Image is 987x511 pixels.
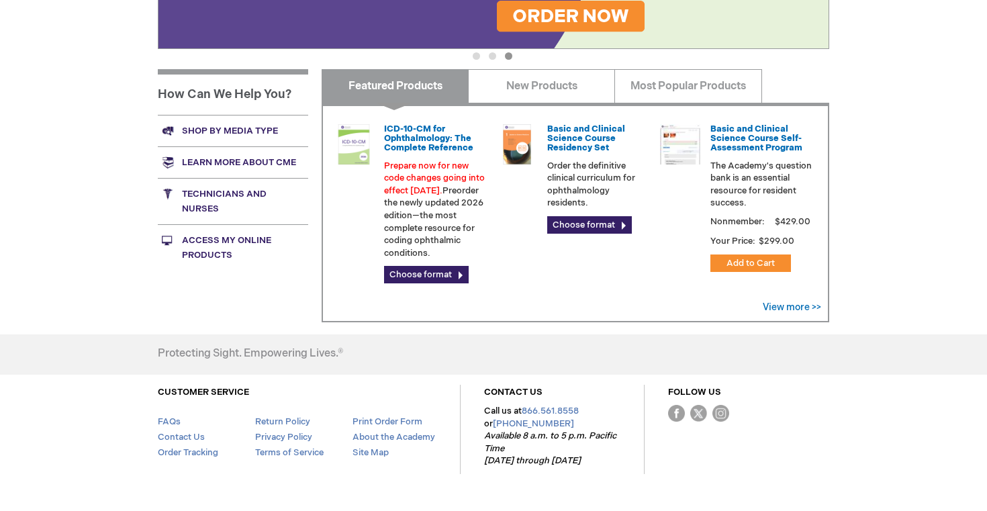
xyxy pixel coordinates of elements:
a: Privacy Policy [255,432,312,443]
img: Facebook [668,405,685,422]
button: 1 of 3 [473,52,480,60]
a: Choose format [547,216,632,234]
em: Available 8 a.m. to 5 p.m. Pacific Time [DATE] through [DATE] [484,430,616,466]
span: $299.00 [757,236,796,246]
button: 3 of 3 [505,52,512,60]
img: instagram [712,405,729,422]
a: FAQs [158,416,181,427]
a: Choose format [384,266,469,283]
button: 2 of 3 [489,52,496,60]
a: Terms of Service [255,447,324,458]
a: Access My Online Products [158,224,308,271]
img: bcscself_20.jpg [660,124,700,165]
a: Basic and Clinical Science Course Self-Assessment Program [710,124,802,154]
a: New Products [468,69,615,103]
font: Prepare now for new code changes going into effect [DATE]. [384,160,485,196]
a: Featured Products [322,69,469,103]
strong: Nonmember: [710,214,765,230]
a: Basic and Clinical Science Course Residency Set [547,124,625,154]
img: 0120008u_42.png [334,124,374,165]
button: Add to Cart [710,254,791,272]
a: Order Tracking [158,447,218,458]
a: FOLLOW US [668,387,721,398]
a: Return Policy [255,416,310,427]
span: Add to Cart [726,258,775,269]
a: CUSTOMER SERVICE [158,387,249,398]
a: Technicians and nurses [158,178,308,224]
a: CONTACT US [484,387,543,398]
p: Preorder the newly updated 2026 edition—the most complete resource for coding ophthalmic conditions. [384,160,486,260]
a: 866.561.8558 [522,406,579,416]
p: Order the definitive clinical curriculum for ophthalmology residents. [547,160,649,210]
p: The Academy's question bank is an essential resource for resident success. [710,160,812,210]
p: Call us at or [484,405,620,467]
h4: Protecting Sight. Empowering Lives.® [158,348,343,360]
a: About the Academy [352,432,435,443]
a: ICD-10-CM for Ophthalmology: The Complete Reference [384,124,473,154]
a: Learn more about CME [158,146,308,178]
a: [PHONE_NUMBER] [493,418,574,429]
a: View more >> [763,301,821,313]
span: $429.00 [773,216,812,227]
a: Contact Us [158,432,205,443]
a: Print Order Form [352,416,422,427]
img: Twitter [690,405,707,422]
strong: Your Price: [710,236,755,246]
img: 02850963u_47.png [497,124,537,165]
a: Shop by media type [158,115,308,146]
a: Most Popular Products [614,69,761,103]
a: Site Map [352,447,389,458]
h1: How Can We Help You? [158,69,308,115]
